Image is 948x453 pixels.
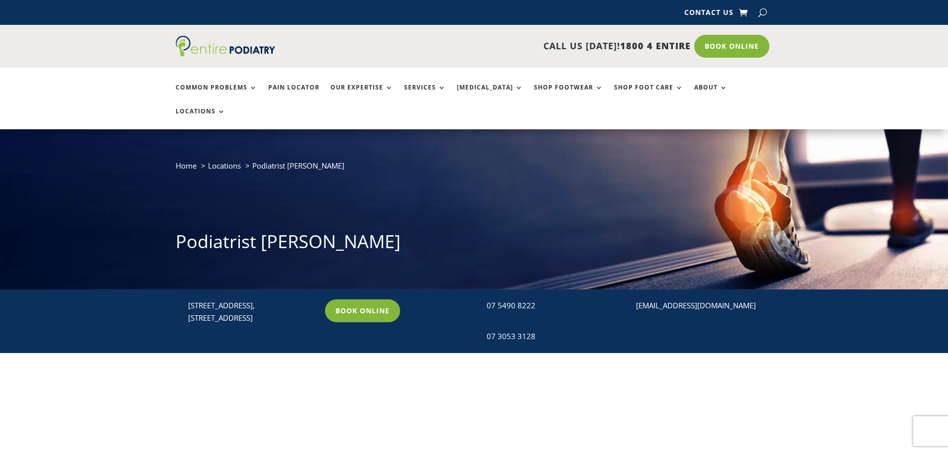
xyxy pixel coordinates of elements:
[620,40,691,52] span: 1800 4 ENTIRE
[457,84,523,105] a: [MEDICAL_DATA]
[252,161,344,171] span: Podiatrist [PERSON_NAME]
[188,299,316,325] p: [STREET_ADDRESS], [STREET_ADDRESS]
[534,84,603,105] a: Shop Footwear
[694,35,769,58] a: Book Online
[176,49,275,59] a: Entire Podiatry
[325,299,400,322] a: Book Online
[314,40,691,53] p: CALL US [DATE]!
[268,84,319,105] a: Pain Locator
[176,161,197,171] a: Home
[176,229,773,259] h1: Podiatrist [PERSON_NAME]
[330,84,393,105] a: Our Expertise
[404,84,446,105] a: Services
[636,300,756,310] a: [EMAIL_ADDRESS][DOMAIN_NAME]
[176,159,773,180] nav: breadcrumb
[176,108,225,129] a: Locations
[208,161,241,171] a: Locations
[614,84,683,105] a: Shop Foot Care
[694,84,728,105] a: About
[176,84,257,105] a: Common Problems
[176,36,275,57] img: logo (1)
[487,299,615,312] div: 07 5490 8222
[684,9,734,20] a: Contact Us
[487,330,615,343] div: 07 3053 3128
